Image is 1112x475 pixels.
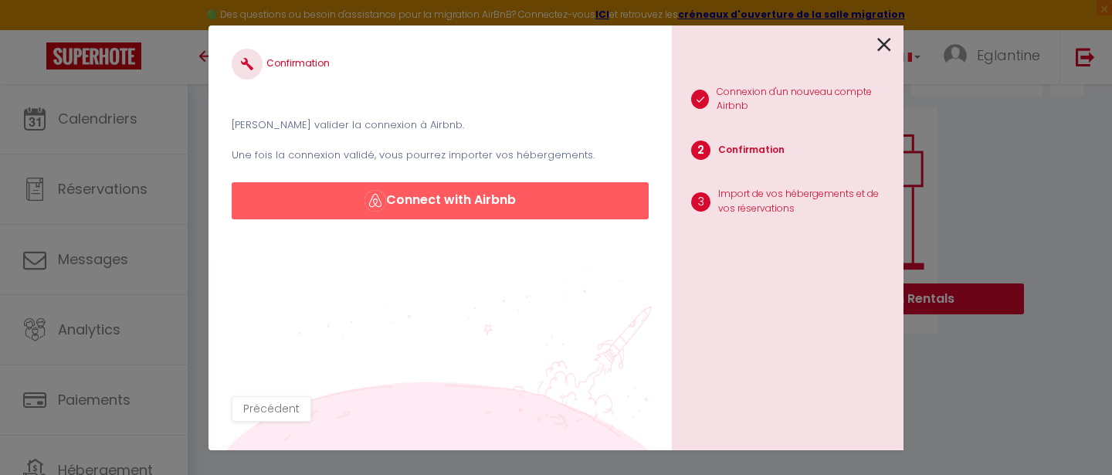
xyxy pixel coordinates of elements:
span: 3 [691,192,710,212]
p: Import de vos hébergements et de vos réservations [718,187,891,216]
button: Précédent [232,396,311,422]
span: 2 [691,141,710,160]
p: Connexion d'un nouveau compte Airbnb [717,85,891,114]
p: [PERSON_NAME] valider la connexion à Airbnb. [232,117,649,133]
button: Ouvrir le widget de chat LiveChat [12,6,59,53]
p: Une fois la connexion validé, vous pourrez importer vos hébergements. [232,148,649,163]
button: Connect with Airbnb [232,182,649,219]
p: Confirmation [718,143,785,158]
h4: Confirmation [232,49,649,80]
